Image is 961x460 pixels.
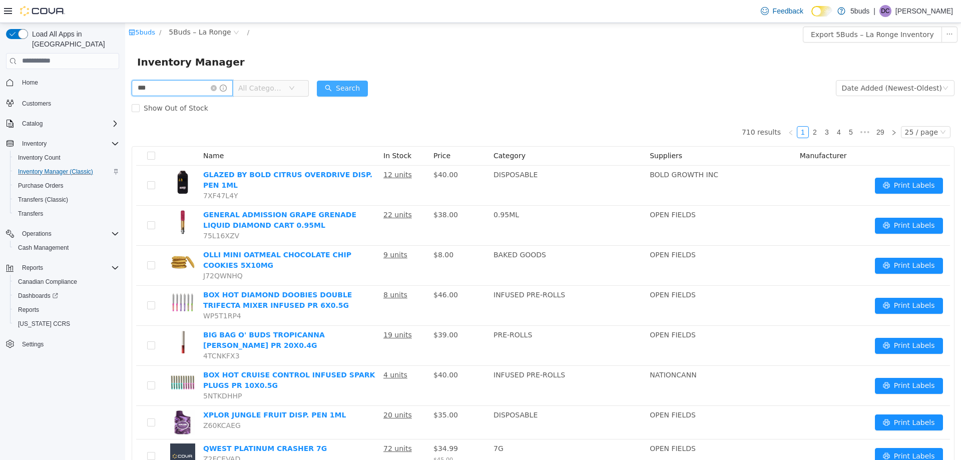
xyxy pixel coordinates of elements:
[525,268,571,276] span: OPEN FIELDS
[364,183,521,223] td: 0.95ML
[6,71,119,377] nav: Complex example
[364,303,521,343] td: PRE-ROLLS
[717,58,817,73] div: Date Added (Newest-Oldest)
[4,6,10,13] i: icon: shop
[308,188,333,196] span: $38.00
[14,152,119,164] span: Inventory Count
[18,138,119,150] span: Inventory
[732,103,748,115] li: Next 5 Pages
[192,58,243,74] button: icon: searchSearch
[18,320,70,328] span: [US_STATE] CCRS
[10,241,123,255] button: Cash Management
[10,179,123,193] button: Purchase Orders
[22,264,43,272] span: Reports
[18,262,47,274] button: Reports
[678,4,817,20] button: Export 5Buds – La Ronge Inventory
[14,276,81,288] a: Canadian Compliance
[675,129,722,137] span: Manufacturer
[732,103,748,115] span: •••
[258,421,287,429] u: 72 units
[672,104,683,115] a: 1
[881,5,889,17] span: DC
[45,307,70,332] img: BIG BAG O' BUDS TROPICANNA TANGIE PR 20X0.4G hero shot
[18,168,93,176] span: Inventory Manager (Classic)
[18,278,77,286] span: Canadian Compliance
[45,387,70,412] img: XPLOR JUNGLE FRUIT DISP. PEN 1ML hero shot
[78,148,247,166] a: GLAZED BY BOLD CITRUS OVERDRIVE DISP. PEN 1ML
[45,187,70,212] img: GENERAL ADMISSION GRAPE GRENADE LIQUID DIAMOND CART 0.95ML hero shot
[763,103,775,115] li: Next Page
[18,154,61,162] span: Inventory Count
[811,6,832,17] input: Dark Mode
[308,433,328,440] span: $45.00
[18,244,69,252] span: Cash Management
[308,348,333,356] span: $40.00
[2,337,123,351] button: Settings
[14,194,72,206] a: Transfers (Classic)
[18,292,58,300] span: Dashboards
[22,340,44,348] span: Settings
[22,230,52,238] span: Operations
[14,166,97,178] a: Inventory Manager (Classic)
[766,107,772,113] i: icon: right
[364,263,521,303] td: INFUSED PRE-ROLLS
[45,227,70,252] img: OLLI MINI OATMEAL CHOCOLATE CHIP COOKIES 5X10MG hero shot
[663,107,669,113] i: icon: left
[308,421,333,429] span: $34.99
[18,97,119,109] span: Customers
[14,194,119,206] span: Transfers (Classic)
[78,228,226,246] a: OLLI MINI OATMEAL CHOCOLATE CHIP COOKIES 5X10MG
[34,6,36,13] span: /
[308,268,333,276] span: $46.00
[258,129,286,137] span: In Stock
[258,188,287,196] u: 22 units
[525,308,571,316] span: OPEN FIELDS
[364,383,521,416] td: DISPOSABLE
[14,304,119,316] span: Reports
[78,308,200,326] a: BIG BAG O' BUDS TROPICANNA [PERSON_NAME] PR 20X0.4G
[308,129,325,137] span: Price
[78,169,113,177] span: 7XF47L4Y
[18,228,119,240] span: Operations
[879,5,891,17] div: Devon Culver
[78,432,115,440] span: Z2FCEVAD
[78,268,227,286] a: BOX HOT DIAMOND DOOBIES DOUBLE TRIFECTA MIXER INFUSED PR 6X0.5G
[258,228,282,236] u: 9 units
[258,348,282,356] u: 4 units
[18,118,119,130] span: Catalog
[308,388,333,396] span: $35.00
[14,290,62,302] a: Dashboards
[18,338,48,350] a: Settings
[45,267,70,292] img: BOX HOT DIAMOND DOOBIES DOUBLE TRIFECTA MIXER INFUSED PR 6X0.5G hero shot
[720,103,732,115] li: 5
[14,318,74,330] a: [US_STATE] CCRS
[750,275,818,291] button: icon: printerPrint Labels
[18,76,119,89] span: Home
[364,223,521,263] td: BAKED GOODS
[525,148,593,156] span: BOLD GROWTH INC
[815,106,821,113] i: icon: down
[164,62,170,69] i: icon: down
[14,166,119,178] span: Inventory Manager (Classic)
[617,103,656,115] li: 710 results
[78,249,118,257] span: J72QWNHQ
[10,151,123,165] button: Inventory Count
[750,195,818,211] button: icon: printerPrint Labels
[364,416,521,450] td: 7G
[18,182,64,190] span: Purchase Orders
[660,103,672,115] li: Previous Page
[2,117,123,131] button: Catalog
[14,276,119,288] span: Canadian Compliance
[780,104,813,115] div: 25 / page
[757,1,807,21] a: Feedback
[525,188,571,196] span: OPEN FIELDS
[12,31,126,47] span: Inventory Manager
[14,180,68,192] a: Purchase Orders
[684,103,696,115] li: 2
[86,62,92,68] i: icon: close-circle
[2,75,123,90] button: Home
[22,100,51,108] span: Customers
[113,60,159,70] span: All Categories
[368,129,400,137] span: Category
